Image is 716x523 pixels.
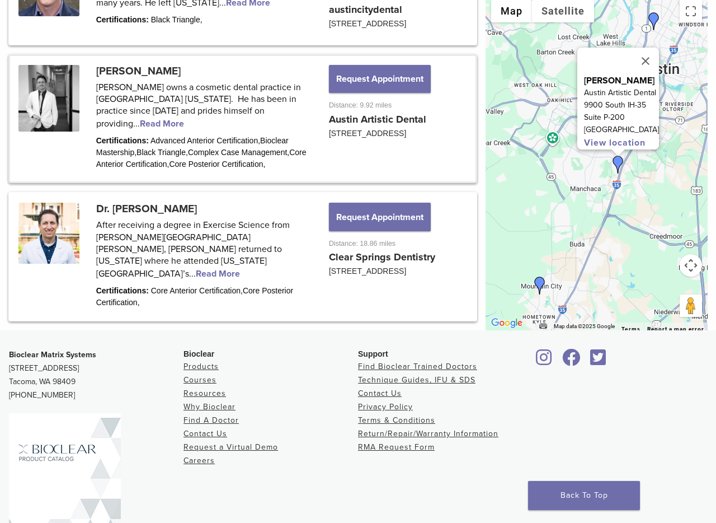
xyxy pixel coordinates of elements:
[584,99,659,111] p: 9900 South IH-35
[488,316,525,330] a: Open this area in Google Maps (opens a new window)
[358,375,475,385] a: Technique Guides, IFU & SDS
[183,415,239,425] a: Find A Doctor
[358,415,435,425] a: Terms & Conditions
[358,402,413,412] a: Privacy Policy
[183,442,278,452] a: Request a Virtual Demo
[358,389,402,398] a: Contact Us
[632,48,659,74] button: Close
[609,156,627,174] div: Dr. Jarett Hulse
[528,481,640,510] a: Back To Top
[488,316,525,330] img: Google
[183,375,216,385] a: Courses
[183,362,219,371] a: Products
[358,429,498,438] a: Return/Repair/Warranty Information
[539,323,547,331] button: Keyboard shortcuts
[621,326,640,333] a: Terms (opens in new tab)
[647,326,704,332] a: Report a map error
[358,349,388,358] span: Support
[358,442,435,452] a: RMA Request Form
[358,362,477,371] a: Find Bioclear Trained Doctors
[584,87,659,99] p: Austin Artistic Dental
[584,137,646,148] a: View location
[584,124,659,136] p: [GEOGRAPHIC_DATA]
[531,277,549,295] div: Dr. David McIntyre
[183,429,227,438] a: Contact Us
[680,254,702,277] button: Map camera controls
[183,389,226,398] a: Resources
[183,349,214,358] span: Bioclear
[584,74,659,87] p: [PERSON_NAME]
[645,12,663,30] div: DR. Steven Cook
[183,456,215,465] a: Careers
[554,324,615,330] span: Map data ©2025 Google
[584,111,659,124] p: Suite P-200
[9,350,96,359] strong: Bioclear Matrix Systems
[533,356,556,367] a: Bioclear
[183,402,235,412] a: Why Bioclear
[9,348,183,402] p: [STREET_ADDRESS] Tacoma, WA 98409 [PHONE_NUMBER]
[680,295,702,317] button: Drag Pegman onto the map to open Street View
[558,356,584,367] a: Bioclear
[329,65,431,93] button: Request Appointment
[329,203,431,231] button: Request Appointment
[586,356,610,367] a: Bioclear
